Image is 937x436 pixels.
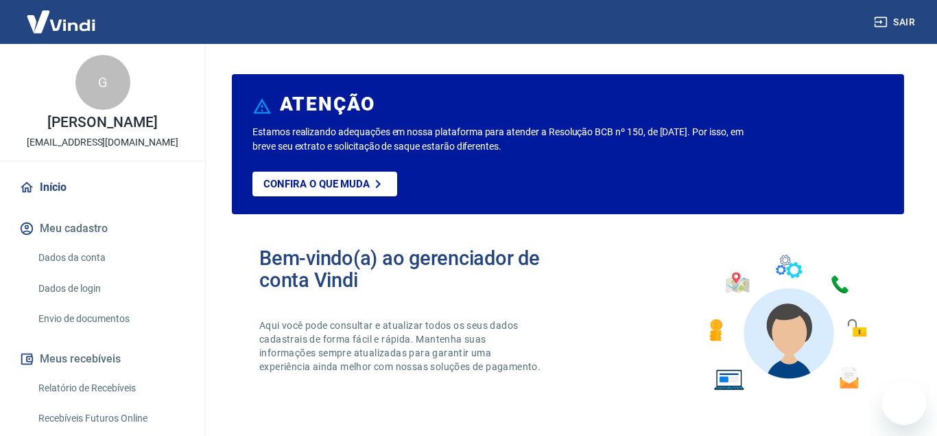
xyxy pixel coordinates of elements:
[280,97,375,111] h6: ATENÇÃO
[27,135,178,150] p: [EMAIL_ADDRESS][DOMAIN_NAME]
[16,172,189,203] a: Início
[871,10,921,35] button: Sair
[33,275,189,303] a: Dados de login
[16,1,106,43] img: Vindi
[259,247,568,291] h2: Bem-vindo(a) ao gerenciador de conta Vindi
[33,404,189,433] a: Recebíveis Futuros Online
[697,247,877,399] img: Imagem de um avatar masculino com diversos icones exemplificando as funcionalidades do gerenciado...
[47,115,157,130] p: [PERSON_NAME]
[252,125,757,154] p: Estamos realizando adequações em nossa plataforma para atender a Resolução BCB nº 150, de [DATE]....
[16,344,189,374] button: Meus recebíveis
[882,381,926,425] iframe: Botão para abrir a janela de mensagens
[33,244,189,272] a: Dados da conta
[252,172,397,196] a: Confira o que muda
[75,55,130,110] div: G
[16,214,189,244] button: Meu cadastro
[33,305,189,333] a: Envio de documentos
[263,178,370,190] p: Confira o que muda
[259,319,543,374] p: Aqui você pode consultar e atualizar todos os seus dados cadastrais de forma fácil e rápida. Mant...
[33,374,189,402] a: Relatório de Recebíveis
